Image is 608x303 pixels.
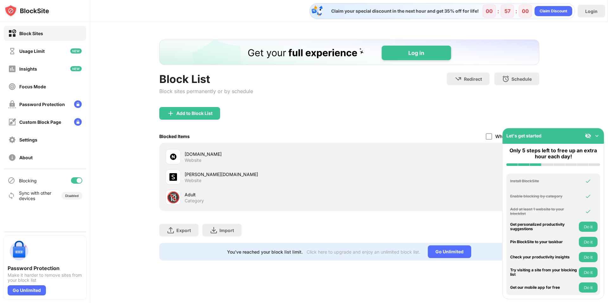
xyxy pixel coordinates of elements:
div: Redirect [464,76,482,82]
img: lock-menu.svg [74,100,82,108]
button: Do it [579,252,598,262]
div: Login [585,9,598,14]
img: sync-icon.svg [8,192,15,199]
img: omni-check.svg [585,208,591,215]
div: Blocking [19,178,37,183]
div: : [496,6,501,16]
div: Website [185,178,201,183]
img: favicons [169,173,177,181]
div: Schedule [511,76,532,82]
img: push-password-protection.svg [8,240,30,262]
div: Settings [19,137,37,142]
img: eye-not-visible.svg [585,133,591,139]
div: 🔞 [167,191,180,204]
img: omni-check.svg [585,178,591,184]
div: 57 [504,8,510,14]
img: favicons [169,153,177,161]
div: Go Unlimited [8,285,46,295]
div: Import [219,228,234,233]
img: specialOfferDiscount.svg [311,5,324,17]
button: Do it [579,282,598,293]
div: [DOMAIN_NAME] [185,151,349,157]
div: Password Protection [8,265,82,271]
img: block-on.svg [8,29,16,37]
div: About [19,155,33,160]
div: Block List [159,73,253,85]
div: Custom Block Page [19,119,61,125]
div: Try visiting a site from your blocking list [510,268,577,277]
div: [PERSON_NAME][DOMAIN_NAME] [185,171,349,178]
div: 00 [486,8,493,14]
div: Block Sites [19,31,43,36]
button: Do it [579,222,598,232]
img: customize-block-page-off.svg [8,118,16,126]
div: Adult [185,191,349,198]
img: blocking-icon.svg [8,177,15,184]
img: time-usage-off.svg [8,47,16,55]
div: Category [185,198,204,204]
button: Do it [579,267,598,277]
div: Disabled [65,194,79,198]
div: Pin BlockSite to your taskbar [510,240,577,244]
div: Insights [19,66,37,72]
div: You’ve reached your block list limit. [227,249,303,255]
div: : [514,6,519,16]
img: insights-off.svg [8,65,16,73]
div: Usage Limit [19,48,45,54]
button: Do it [579,237,598,247]
img: settings-off.svg [8,136,16,144]
img: about-off.svg [8,154,16,161]
div: Check your productivity insights [510,255,577,259]
div: Only 5 steps left to free up an extra hour each day! [506,148,600,160]
div: Add to Block List [176,111,212,116]
img: password-protection-off.svg [8,100,16,108]
div: Add at least 1 website to your blocklist [510,207,577,216]
div: Blocked Items [159,134,190,139]
div: Claim your special discount in the next hour and get 35% off for life! [327,8,479,14]
div: Claim Discount [540,8,567,14]
img: lock-menu.svg [74,118,82,126]
div: Get our mobile app for free [510,285,577,290]
div: Make it harder to remove sites from your block list [8,273,82,283]
div: Block sites permanently or by schedule [159,88,253,94]
iframe: Banner [159,40,539,65]
div: Whitelist mode [495,134,527,139]
div: 00 [522,8,529,14]
div: Install BlockSite [510,179,577,183]
div: Let's get started [506,133,541,138]
img: focus-off.svg [8,83,16,91]
div: Click here to upgrade and enjoy an unlimited block list. [307,249,420,255]
div: Get personalized productivity suggestions [510,222,577,231]
div: Go Unlimited [428,245,471,258]
img: new-icon.svg [70,48,82,54]
div: Enable blocking by category [510,194,577,199]
div: Export [176,228,191,233]
div: Website [185,157,201,163]
div: Sync with other devices [19,190,52,201]
div: Focus Mode [19,84,46,89]
img: new-icon.svg [70,66,82,71]
img: logo-blocksite.svg [4,4,49,17]
img: omni-setup-toggle.svg [594,133,600,139]
div: Password Protection [19,102,65,107]
img: omni-check.svg [585,193,591,199]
